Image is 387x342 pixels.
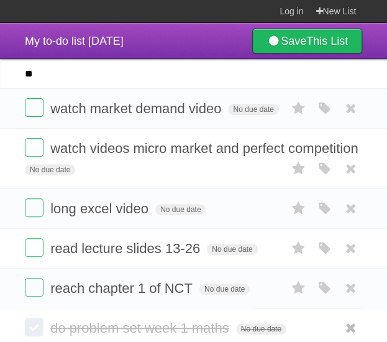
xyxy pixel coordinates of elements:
[50,141,361,156] span: watch videos micro market and perfect competition
[25,138,43,157] label: Done
[25,198,43,217] label: Done
[25,278,43,297] label: Done
[286,159,310,179] label: Star task
[50,241,203,256] span: read lecture slides 13-26
[25,318,43,336] label: Done
[286,238,310,259] label: Star task
[25,164,75,175] span: No due date
[207,244,257,255] span: No due date
[50,201,152,216] span: long excel video
[25,98,43,117] label: Done
[25,238,43,257] label: Done
[155,204,206,215] span: No due date
[199,284,250,295] span: No due date
[50,280,196,296] span: reach chapter 1 of NCT
[50,101,224,116] span: watch market demand video
[50,320,232,336] span: do problem set week 1 maths
[306,35,348,47] b: This List
[286,98,310,119] label: Star task
[236,323,286,335] span: No due date
[228,104,278,115] span: No due date
[286,278,310,298] label: Star task
[252,29,362,53] a: SaveThis List
[25,35,124,47] span: My to-do list [DATE]
[286,198,310,219] label: Star task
